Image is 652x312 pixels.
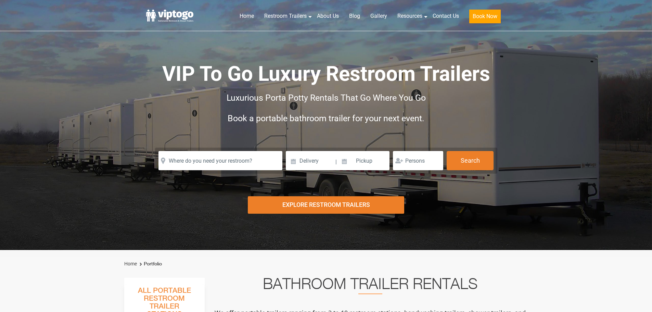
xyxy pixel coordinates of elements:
a: Book Now [464,9,506,27]
a: Contact Us [427,9,464,24]
a: Gallery [365,9,392,24]
button: Search [447,151,494,170]
span: Luxurious Porta Potty Rentals That Go Where You Go [227,93,426,103]
input: Where do you need your restroom? [158,151,282,170]
a: Home [124,261,137,266]
input: Pickup [338,151,390,170]
span: Book a portable bathroom trailer for your next event. [228,113,424,123]
li: Portfolio [138,260,162,268]
a: Blog [344,9,365,24]
a: Resources [392,9,427,24]
a: About Us [312,9,344,24]
a: Restroom Trailers [259,9,312,24]
h2: Bathroom Trailer Rentals [214,278,527,294]
a: Home [234,9,259,24]
input: Delivery [286,151,335,170]
button: Book Now [469,10,501,23]
span: VIP To Go Luxury Restroom Trailers [162,62,490,86]
div: Explore Restroom Trailers [248,196,404,214]
input: Persons [393,151,443,170]
span: | [335,151,337,173]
